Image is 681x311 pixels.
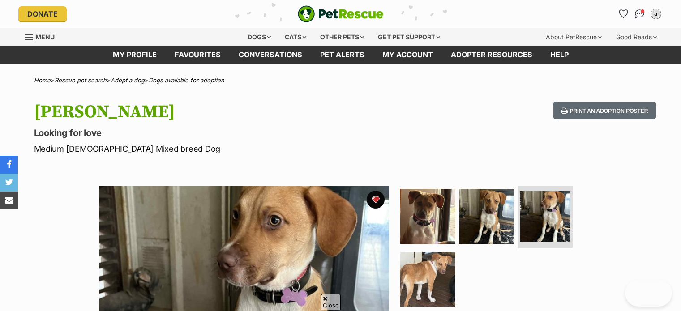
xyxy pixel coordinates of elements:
div: a [651,9,660,18]
img: Photo of Drew [459,189,514,244]
img: Photo of Drew [400,252,455,307]
iframe: Help Scout Beacon - Open [625,280,672,307]
div: Good Reads [610,28,663,46]
a: Dogs available for adoption [149,77,224,84]
div: Dogs [241,28,277,46]
button: favourite [367,191,385,209]
a: conversations [230,46,311,64]
span: Close [321,294,341,310]
div: Other pets [314,28,370,46]
a: Favourites [617,7,631,21]
div: Get pet support [372,28,446,46]
a: My account [373,46,442,64]
span: Menu [35,33,55,41]
a: Home [34,77,51,84]
div: About PetRescue [540,28,608,46]
a: PetRescue [298,5,384,22]
a: Rescue pet search [55,77,107,84]
a: Adopt a dog [111,77,145,84]
p: Looking for love [34,127,413,139]
img: logo-e224e6f780fb5917bec1dbf3a21bbac754714ae5b6737aabdf751b685950b380.svg [298,5,384,22]
ul: Account quick links [617,7,663,21]
a: Favourites [166,46,230,64]
a: Adopter resources [442,46,541,64]
p: Medium [DEMOGRAPHIC_DATA] Mixed breed Dog [34,143,413,155]
a: Menu [25,28,61,44]
a: Donate [18,6,67,21]
h1: [PERSON_NAME] [34,102,413,122]
a: Pet alerts [311,46,373,64]
a: My profile [104,46,166,64]
img: Photo of Drew [400,189,455,244]
a: Help [541,46,578,64]
button: Print an adoption poster [553,102,656,120]
img: Photo of Drew [520,191,570,242]
a: Conversations [633,7,647,21]
div: Cats [278,28,313,46]
img: chat-41dd97257d64d25036548639549fe6c8038ab92f7586957e7f3b1b290dea8141.svg [635,9,644,18]
button: My account [649,7,663,21]
div: > > > [12,77,670,84]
